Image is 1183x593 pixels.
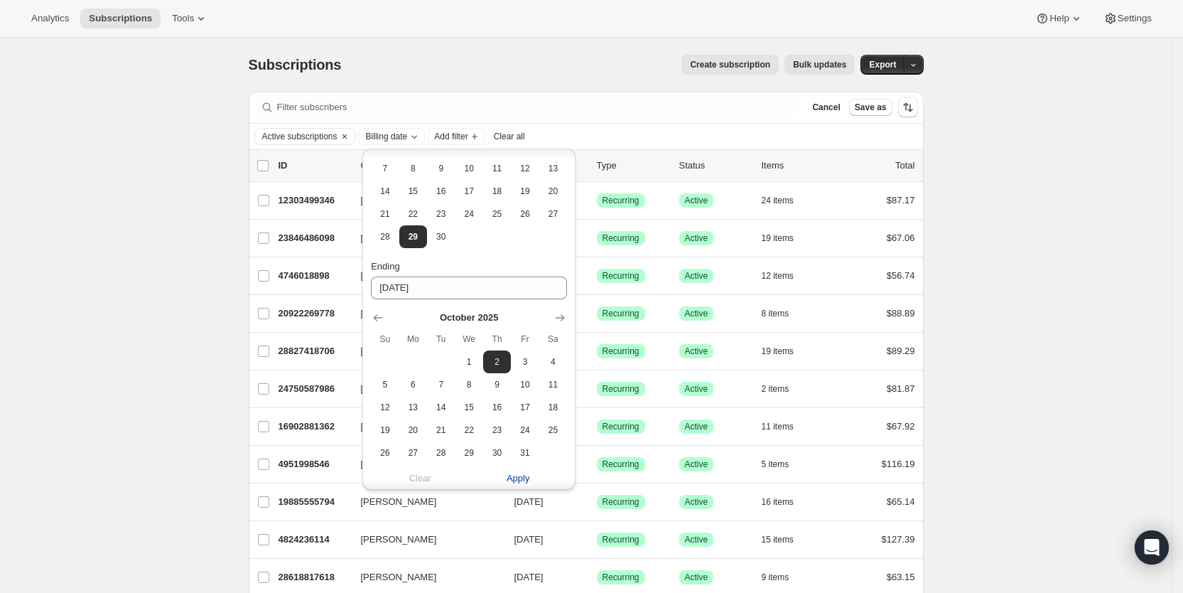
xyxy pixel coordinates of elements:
[279,306,350,321] p: 20922269778
[762,496,794,508] span: 16 items
[371,442,399,464] button: Sunday October 26 2025
[762,233,794,244] span: 19 items
[869,59,896,70] span: Export
[433,447,449,459] span: 28
[545,208,561,220] span: 27
[511,373,539,396] button: Friday October 10 2025
[399,180,427,203] button: Monday September 15 2025
[514,572,544,582] span: [DATE]
[405,231,421,242] span: 29
[455,442,482,464] button: Wednesday October 29 2025
[279,304,915,324] div: 20922269778[PERSON_NAME][DATE]SuccessRecurringSuccessActive8 items$88.89
[279,266,915,286] div: 4746018898[PERSON_NAME][DATE]SuccessRecurringSuccessActive12 items$56.74
[371,180,399,203] button: Sunday September 14 2025
[279,228,915,248] div: 23846486098[PERSON_NAME][DATE]SuccessRecurringSuccessActive19 items$67.06
[427,396,455,419] button: Tuesday October 14 2025
[279,379,915,399] div: 24750587986[PERSON_NAME][DATE]SuccessRecurringSuccessActive2 items$81.87
[762,567,805,587] button: 9 items
[603,270,639,282] span: Recurring
[517,424,533,436] span: 24
[685,195,708,206] span: Active
[279,567,915,587] div: 28618817618[PERSON_NAME][DATE]SuccessRecurringSuccessActive9 items$63.15
[433,186,449,197] span: 16
[887,421,915,432] span: $67.92
[489,447,505,459] span: 30
[539,351,567,373] button: Saturday October 4 2025
[366,131,408,142] span: Billing date
[483,203,511,225] button: Thursday September 25 2025
[507,471,530,486] span: Apply
[603,572,639,583] span: Recurring
[371,419,399,442] button: Sunday October 19 2025
[489,208,505,220] span: 25
[898,97,918,117] button: Sort the results
[279,269,350,283] p: 4746018898
[511,328,539,351] th: Friday
[279,231,350,245] p: 23846486098
[685,496,708,508] span: Active
[545,186,561,197] span: 20
[489,424,505,436] span: 23
[685,233,708,244] span: Active
[483,180,511,203] button: Thursday September 18 2025
[539,396,567,419] button: Saturday October 18 2025
[603,195,639,206] span: Recurring
[455,419,482,442] button: Wednesday October 22 2025
[603,383,639,395] span: Recurring
[762,383,789,395] span: 2 items
[517,379,533,390] span: 10
[793,59,846,70] span: Bulk updates
[517,447,533,459] span: 31
[399,328,427,351] th: Monday
[539,328,567,351] th: Saturday
[428,128,485,145] button: Add filter
[279,420,350,434] p: 16902881362
[279,193,350,208] p: 12303499346
[279,159,915,173] div: IDCustomerBilling DateTypeStatusItemsTotal
[545,356,561,368] span: 4
[1118,13,1152,24] span: Settings
[762,270,794,282] span: 12 items
[371,277,567,299] input: MM-DD-YYYY
[427,442,455,464] button: Tuesday October 28 2025
[603,534,639,545] span: Recurring
[685,572,708,583] span: Active
[371,396,399,419] button: Sunday October 12 2025
[279,530,915,550] div: 4824236114[PERSON_NAME][DATE]SuccessRecurringSuccessActive15 items$127.39
[762,454,805,474] button: 5 items
[31,13,69,24] span: Analytics
[882,534,915,545] span: $127.39
[460,163,477,174] span: 10
[887,308,915,319] span: $88.89
[539,419,567,442] button: Saturday October 25 2025
[359,129,425,144] button: Billing date
[405,402,421,413] span: 13
[377,447,393,459] span: 26
[483,373,511,396] button: Thursday October 9 2025
[887,496,915,507] span: $65.14
[685,270,708,282] span: Active
[762,304,805,324] button: 8 items
[762,191,809,210] button: 24 items
[460,356,477,368] span: 1
[685,459,708,470] span: Active
[545,402,561,413] span: 18
[545,163,561,174] span: 13
[163,9,217,28] button: Tools
[399,396,427,419] button: Monday October 13 2025
[460,186,477,197] span: 17
[483,442,511,464] button: Thursday October 30 2025
[427,203,455,225] button: Tuesday September 23 2025
[279,457,350,471] p: 4951998546
[511,442,539,464] button: Friday October 31 2025
[483,396,511,419] button: Thursday October 16 2025
[806,99,846,116] button: Cancel
[517,333,533,345] span: Fr
[460,447,477,459] span: 29
[489,379,505,390] span: 9
[352,566,495,589] button: [PERSON_NAME]
[377,402,393,413] span: 12
[762,159,833,173] div: Items
[399,419,427,442] button: Monday October 20 2025
[762,195,794,206] span: 24 items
